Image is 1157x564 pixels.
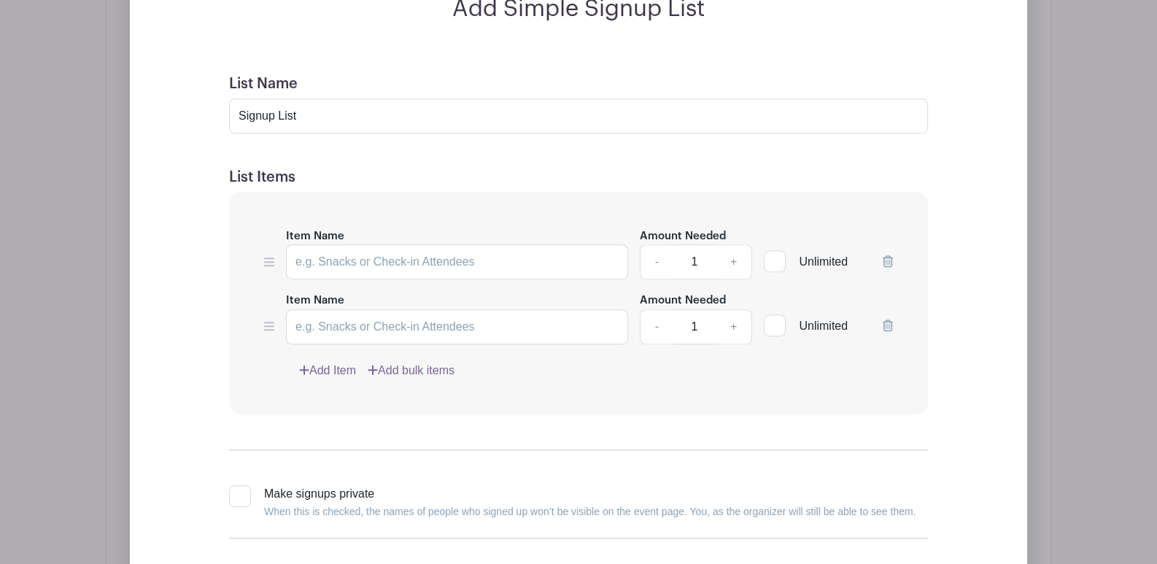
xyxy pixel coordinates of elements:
label: Item Name [286,293,344,309]
label: Amount Needed [640,293,726,309]
span: Unlimited [799,255,848,268]
label: List Name [229,75,298,93]
a: Add bulk items [368,362,454,379]
a: Add Item [299,362,356,379]
a: - [640,244,673,279]
a: + [716,244,752,279]
h5: List Items [229,169,928,186]
div: Make signups private [264,485,916,520]
small: When this is checked, the names of people who signed up won’t be visible on the event page. You, ... [264,506,916,517]
a: + [716,309,752,344]
input: e.g. Snacks or Check-in Attendees [286,244,628,279]
input: e.g. Snacks or Check-in Attendees [286,309,628,344]
label: Item Name [286,228,344,245]
span: Unlimited [799,320,848,332]
a: - [640,309,673,344]
input: e.g. Things or volunteers we need for the event [229,98,928,134]
label: Amount Needed [640,228,726,245]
